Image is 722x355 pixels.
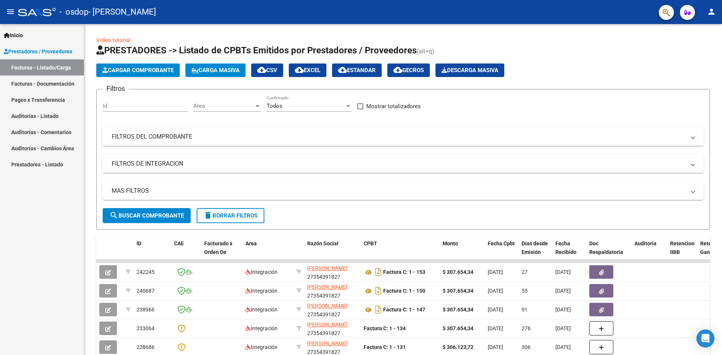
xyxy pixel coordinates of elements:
span: [DATE] [488,307,503,313]
datatable-header-cell: Días desde Emisión [519,236,552,269]
button: Estandar [332,63,382,77]
span: Fecha Cpbt [488,240,515,246]
span: (alt+q) [417,48,434,55]
i: Descargar documento [373,266,383,278]
span: [DATE] [488,344,503,350]
span: Area [193,103,254,109]
strong: $ 307.654,34 [443,307,473,313]
datatable-header-cell: Monto [440,236,485,269]
span: [PERSON_NAME] [307,284,347,290]
div: 27354391827 [307,264,358,280]
mat-expansion-panel-header: FILTROS DEL COMPROBANTE [103,128,704,146]
datatable-header-cell: Fecha Recibido [552,236,586,269]
i: Descargar documento [373,304,383,316]
mat-expansion-panel-header: FILTROS DE INTEGRACION [103,155,704,173]
span: 238966 [137,307,155,313]
span: Auditoria [634,240,657,246]
div: 27354391827 [307,320,358,336]
span: [DATE] [488,325,503,331]
span: CAE [174,240,184,246]
strong: Factura C: 1 - 134 [364,325,406,331]
span: Razón Social [307,240,338,246]
div: 27354391827 [307,339,358,355]
button: CSV [251,63,283,77]
strong: Factura C: 1 - 147 [383,307,425,313]
span: [PERSON_NAME] [307,303,347,309]
mat-panel-title: FILTROS DEL COMPROBANTE [112,133,686,141]
datatable-header-cell: Fecha Cpbt [485,236,519,269]
span: 27 [522,269,528,275]
span: Borrar Filtros [203,212,258,219]
mat-icon: delete [203,211,212,220]
span: Estandar [338,67,376,74]
mat-icon: menu [6,7,15,16]
span: [PERSON_NAME] [307,340,347,346]
span: [DATE] [555,269,571,275]
strong: Factura C: 1 - 131 [364,344,406,350]
datatable-header-cell: Retencion IIBB [667,236,697,269]
datatable-header-cell: Facturado x Orden De [201,236,243,269]
span: [DATE] [555,307,571,313]
datatable-header-cell: CAE [171,236,201,269]
button: Cargar Comprobante [96,63,180,77]
span: 228686 [137,344,155,350]
strong: $ 307.654,34 [443,325,473,331]
strong: Factura C: 1 - 153 [383,269,425,275]
span: PRESTADORES -> Listado de CPBTs Emitidos por Prestadores / Proveedores [96,45,417,56]
span: [PERSON_NAME] [307,322,347,328]
datatable-header-cell: Doc Respaldatoria [586,236,631,269]
span: Integración [246,344,278,350]
span: Fecha Recibido [555,240,576,255]
span: Buscar Comprobante [109,212,184,219]
datatable-header-cell: CPBT [361,236,440,269]
mat-icon: person [707,7,716,16]
app-download-masive: Descarga masiva de comprobantes (adjuntos) [435,63,504,77]
h3: Filtros [103,83,129,94]
span: Cargar Comprobante [102,67,174,74]
mat-icon: cloud_download [257,65,266,74]
span: 233064 [137,325,155,331]
span: Integración [246,288,278,294]
strong: $ 306.123,72 [443,344,473,350]
button: Descarga Masiva [435,63,504,77]
span: Monto [443,240,458,246]
span: Prestadores / Proveedores [4,47,72,56]
i: Descargar documento [373,285,383,297]
mat-panel-title: FILTROS DE INTEGRACION [112,160,686,168]
span: 55 [522,288,528,294]
span: Carga Masiva [191,67,240,74]
span: Area [246,240,257,246]
span: Días desde Emisión [522,240,548,255]
button: Gecros [387,63,430,77]
span: CSV [257,67,277,74]
mat-icon: cloud_download [295,65,304,74]
span: Facturado x Orden De [204,240,232,255]
strong: $ 307.654,34 [443,269,473,275]
span: - osdop [59,4,88,20]
span: Doc Respaldatoria [589,240,623,255]
span: [DATE] [488,288,503,294]
button: Borrar Filtros [197,208,264,223]
span: 306 [522,344,531,350]
span: Integración [246,269,278,275]
div: 27354391827 [307,302,358,317]
span: Integración [246,325,278,331]
button: Carga Masiva [185,63,246,77]
div: Open Intercom Messenger [696,329,714,347]
datatable-header-cell: ID [133,236,171,269]
mat-expansion-panel-header: MAS FILTROS [103,182,704,200]
span: 91 [522,307,528,313]
mat-icon: cloud_download [393,65,402,74]
span: Descarga Masiva [441,67,498,74]
span: 242245 [137,269,155,275]
button: EXCEL [289,63,326,77]
span: Retencion IIBB [670,240,695,255]
span: Inicio [4,31,23,39]
span: [DATE] [555,288,571,294]
span: EXCEL [295,67,320,74]
strong: Factura C: 1 - 150 [383,288,425,294]
div: 27354391827 [307,283,358,299]
mat-icon: search [109,211,118,220]
datatable-header-cell: Auditoria [631,236,667,269]
datatable-header-cell: Area [243,236,293,269]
